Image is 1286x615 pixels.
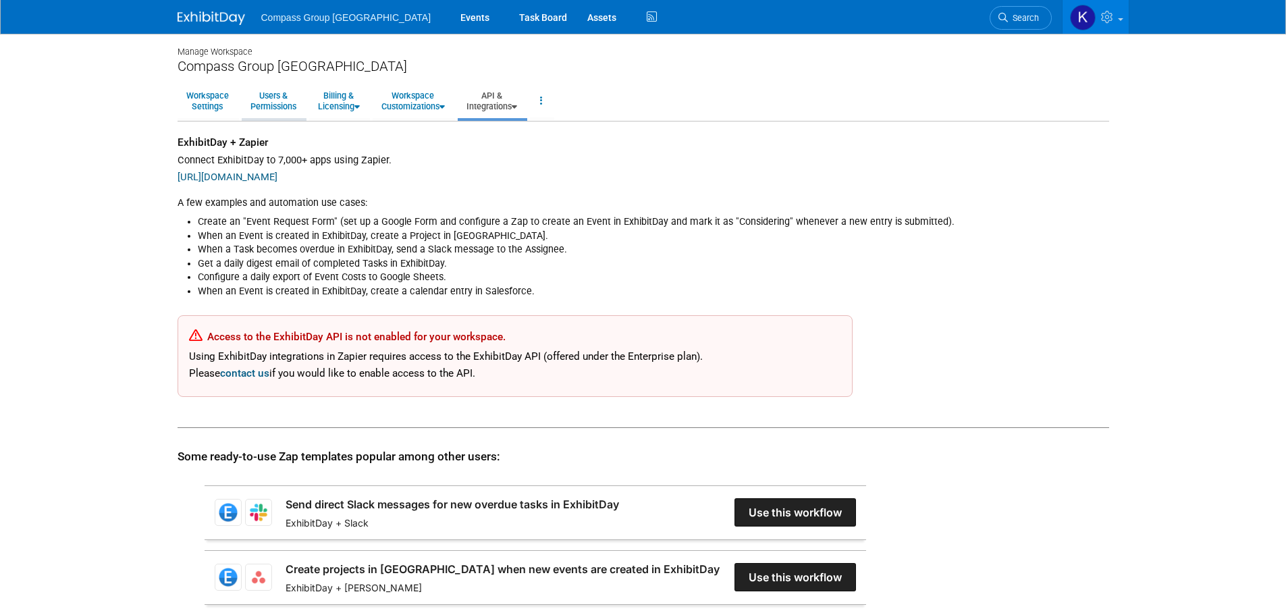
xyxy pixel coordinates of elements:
li: Get a daily digest email of completed Tasks in ExhibitDay. [198,257,1109,271]
span: Search [1008,13,1039,23]
span: Compass Group [GEOGRAPHIC_DATA] [261,12,431,23]
div: Compass Group [GEOGRAPHIC_DATA] [178,58,1109,75]
a: [URL][DOMAIN_NAME] [178,171,277,183]
div: Please if you would like to enable access to the API. [189,367,841,381]
img: Krystal Dupuis [1070,5,1096,30]
div: Manage Workspace [178,34,1109,58]
a: Billing &Licensing [309,84,369,117]
a: WorkspaceSettings [178,84,238,117]
li: Configure a daily export of Event Costs to Google Sheets. [198,271,1109,284]
li: When an Event is created in ExhibitDay, create a calendar entry in Salesforce. [198,285,1109,298]
a: API &Integrations [458,84,526,117]
a: Users &Permissions [242,84,305,117]
div: Some ready-to-use Zap templates popular among other users: [178,427,1109,465]
li: Create an "Event Request Form" (set up a Google Form and configure a Zap to create an Event in Ex... [198,215,1109,229]
div: Connect ExhibitDay to 7,000+ apps using Zapier. [178,153,1109,167]
img: ExhibitDay [178,11,245,25]
a: WorkspaceCustomizations [373,84,454,117]
li: When an Event is created in ExhibitDay, create a Project in [GEOGRAPHIC_DATA]. [198,230,1109,243]
div: Using ExhibitDay integrations in Zapier requires access to the ExhibitDay API (offered under the ... [189,350,841,365]
li: When a Task becomes overdue in ExhibitDay, send a Slack message to the Assignee. [198,243,1109,257]
a: contact us [220,367,269,379]
a: Search [990,6,1052,30]
span: Access to the ExhibitDay API is not enabled for your workspace. [207,331,506,343]
div: ExhibitDay + Zapier [178,135,1109,150]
